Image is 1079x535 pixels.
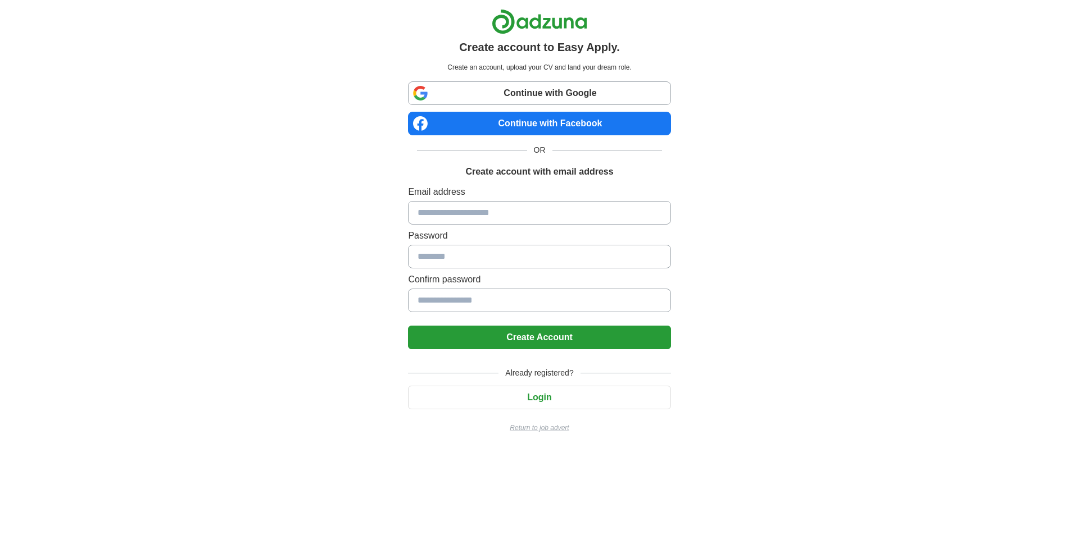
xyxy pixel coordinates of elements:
[527,144,552,156] span: OR
[408,81,670,105] a: Continue with Google
[408,326,670,349] button: Create Account
[408,386,670,409] button: Login
[408,423,670,433] a: Return to job advert
[465,165,613,179] h1: Create account with email address
[408,273,670,286] label: Confirm password
[410,62,668,72] p: Create an account, upload your CV and land your dream role.
[408,185,670,199] label: Email address
[408,392,670,402] a: Login
[459,39,620,56] h1: Create account to Easy Apply.
[498,367,580,379] span: Already registered?
[408,229,670,243] label: Password
[408,112,670,135] a: Continue with Facebook
[492,9,587,34] img: Adzuna logo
